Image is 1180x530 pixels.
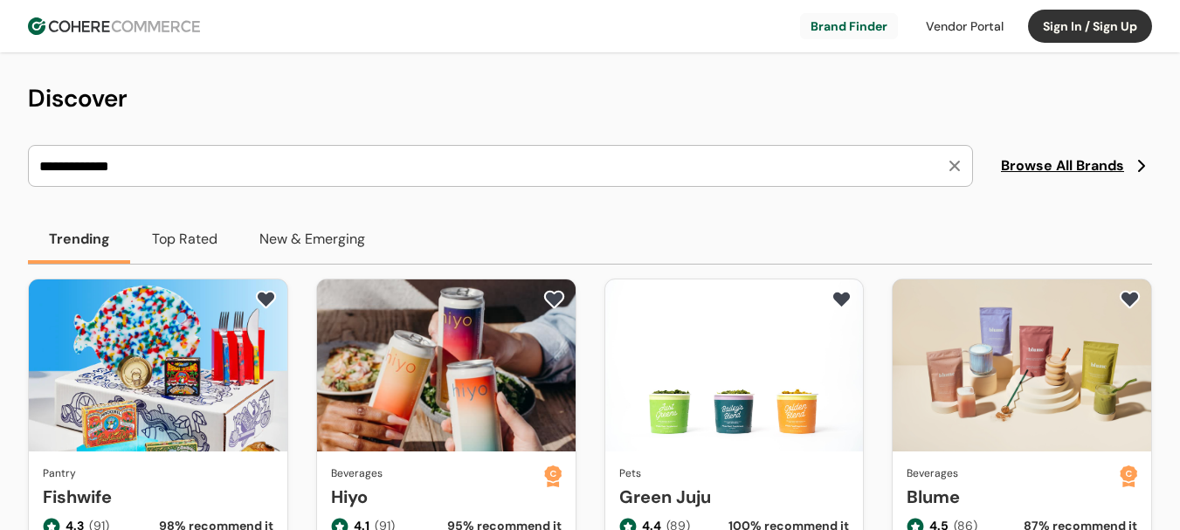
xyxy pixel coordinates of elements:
button: New & Emerging [238,215,386,264]
a: Green Juju [619,484,850,510]
button: add to favorite [827,286,856,313]
button: Sign In / Sign Up [1028,10,1152,43]
a: Fishwife [43,484,273,510]
img: Cohere Logo [28,17,200,35]
button: Top Rated [131,215,238,264]
button: Trending [28,215,131,264]
button: add to favorite [540,286,569,313]
a: Hiyo [331,484,544,510]
button: add to favorite [1115,286,1144,313]
a: Blume [907,484,1120,510]
button: add to favorite [252,286,280,313]
span: Browse All Brands [1001,155,1124,176]
span: Discover [28,82,128,114]
a: Browse All Brands [1001,155,1152,176]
